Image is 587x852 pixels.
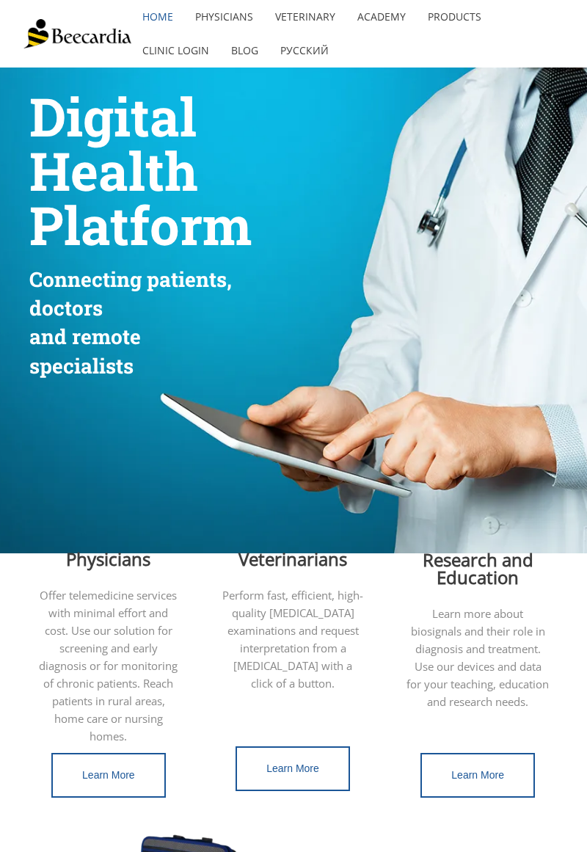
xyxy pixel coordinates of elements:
[236,746,350,791] a: Learn More
[269,34,340,68] a: Русский
[222,588,363,691] span: Perform fast, efficient, high-quality [MEDICAL_DATA] examinations and request interpretation from...
[23,19,131,48] img: Beecardia
[220,34,269,68] a: Blog
[51,753,166,798] a: Learn More
[29,81,198,205] span: Digital Health
[238,547,347,571] span: Veterinarians
[29,190,252,260] span: Platform
[66,547,150,571] span: Physicians
[29,323,141,379] span: and remote specialists
[423,547,533,589] span: Research and Education
[266,762,319,774] span: Learn More
[420,753,535,798] a: Learn More
[29,266,232,321] span: Connecting patients, doctors
[39,588,178,743] span: Offer telemedicine services with minimal effort and cost. Use our solution for screening and earl...
[406,606,549,709] span: Learn more about biosignals and their role in diagnosis and treatment. Use our devices and data f...
[131,34,220,68] a: Clinic Login
[82,769,135,781] span: Learn More
[451,769,504,781] span: Learn More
